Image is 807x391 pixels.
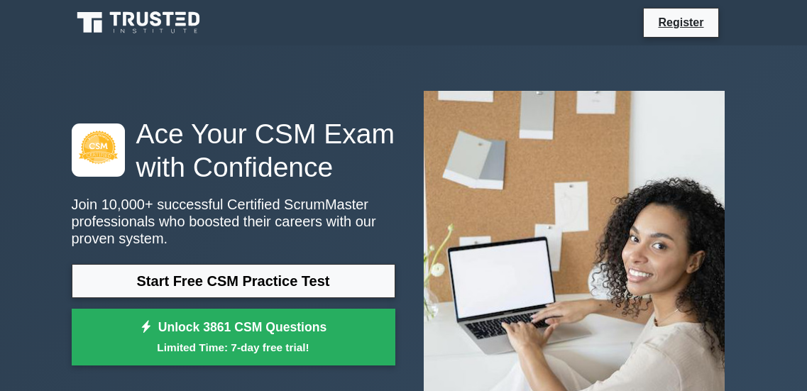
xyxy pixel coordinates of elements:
p: Join 10,000+ successful Certified ScrumMaster professionals who boosted their careers with our pr... [72,196,395,247]
a: Start Free CSM Practice Test [72,264,395,298]
a: Unlock 3861 CSM QuestionsLimited Time: 7-day free trial! [72,309,395,365]
small: Limited Time: 7-day free trial! [89,339,378,356]
a: Register [649,13,712,31]
h1: Ace Your CSM Exam with Confidence [72,118,395,185]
